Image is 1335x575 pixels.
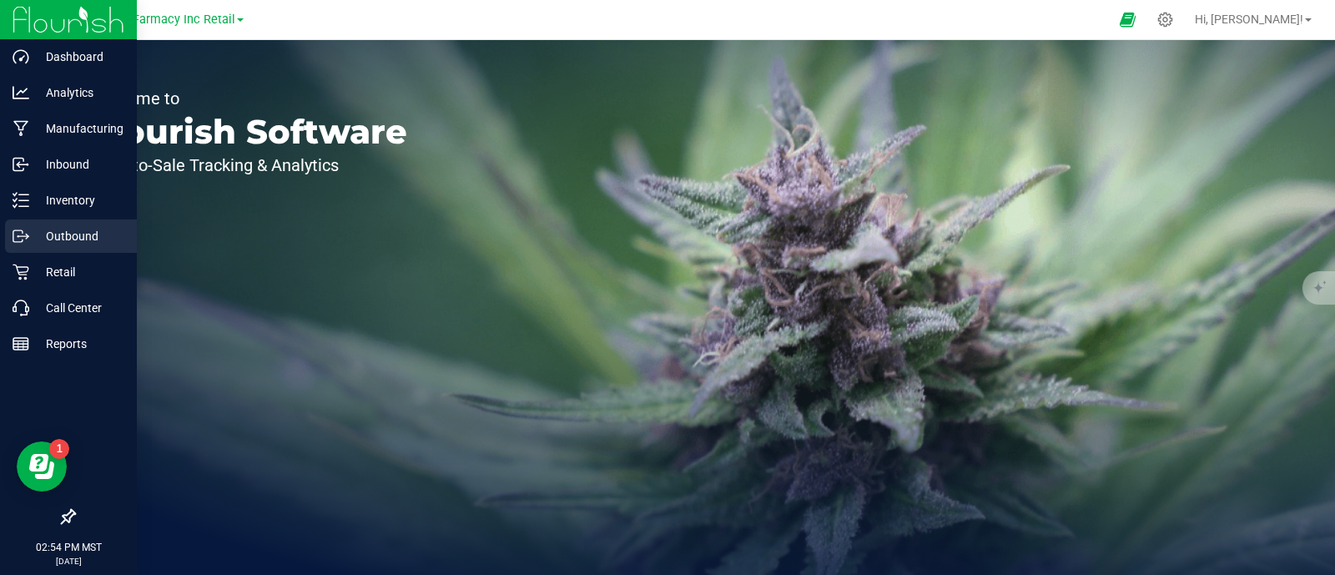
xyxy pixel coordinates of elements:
p: Retail [29,262,129,282]
p: Inbound [29,154,129,174]
p: Inventory [29,190,129,210]
inline-svg: Inventory [13,192,29,209]
span: Globe Farmacy Inc Retail [98,13,235,27]
p: Outbound [29,226,129,246]
p: Call Center [29,298,129,318]
div: Manage settings [1155,12,1176,28]
inline-svg: Reports [13,335,29,352]
inline-svg: Dashboard [13,48,29,65]
inline-svg: Retail [13,264,29,280]
p: Dashboard [29,47,129,67]
inline-svg: Call Center [13,300,29,316]
p: Seed-to-Sale Tracking & Analytics [90,157,407,174]
p: Analytics [29,83,129,103]
inline-svg: Outbound [13,228,29,245]
inline-svg: Manufacturing [13,120,29,137]
iframe: Resource center unread badge [49,439,69,459]
p: Manufacturing [29,119,129,139]
inline-svg: Inbound [13,156,29,173]
span: Hi, [PERSON_NAME]! [1195,13,1303,26]
inline-svg: Analytics [13,84,29,101]
p: [DATE] [8,555,129,567]
iframe: Resource center [17,441,67,492]
p: Flourish Software [90,115,407,149]
span: Open Ecommerce Menu [1109,3,1146,36]
p: Welcome to [90,90,407,107]
p: 02:54 PM MST [8,540,129,555]
p: Reports [29,334,129,354]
